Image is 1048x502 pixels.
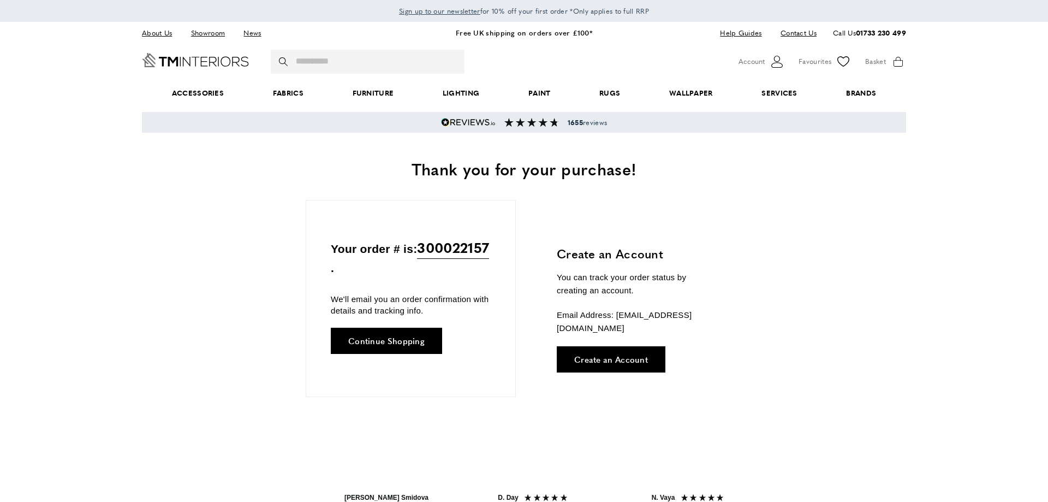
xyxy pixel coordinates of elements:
span: Sign up to our newsletter [399,6,480,16]
a: Lighting [418,76,504,110]
a: Paint [504,76,575,110]
a: Services [737,76,822,110]
button: Customer Account [739,54,785,70]
a: Fabrics [248,76,328,110]
a: Wallpaper [645,76,737,110]
span: Account [739,56,765,67]
p: Email Address: [EMAIL_ADDRESS][DOMAIN_NAME] [557,309,718,335]
a: Create an Account [557,346,665,373]
a: Free UK shipping on orders over £100* [456,27,592,38]
span: reviews [568,118,607,127]
a: Continue Shopping [331,328,442,354]
a: Sign up to our newsletter [399,5,480,16]
a: Rugs [575,76,645,110]
span: for 10% off your first order *Only applies to full RRP [399,6,649,16]
p: You can track your order status by creating an account. [557,271,718,297]
a: Brands [822,76,901,110]
span: Thank you for your purchase! [412,157,636,180]
img: Reviews section [504,118,559,127]
a: Go to Home page [142,53,249,67]
span: Favourites [799,56,831,67]
p: Your order # is: . [331,237,491,277]
span: Create an Account [574,355,648,363]
img: Reviews.io 5 stars [441,118,496,127]
span: Accessories [147,76,248,110]
a: 01733 230 499 [856,27,906,38]
span: Continue Shopping [348,336,425,345]
h3: Create an Account [557,245,718,262]
a: Contact Us [772,26,817,40]
a: About Us [142,26,180,40]
strong: 1655 [568,117,583,127]
a: News [235,26,269,40]
a: Furniture [328,76,418,110]
a: Showroom [183,26,233,40]
p: Call Us [833,27,906,39]
p: We'll email you an order confirmation with details and tracking info. [331,293,491,316]
button: Search [279,50,290,74]
a: Help Guides [712,26,770,40]
span: 300022157 [417,237,489,259]
a: Favourites [799,54,851,70]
